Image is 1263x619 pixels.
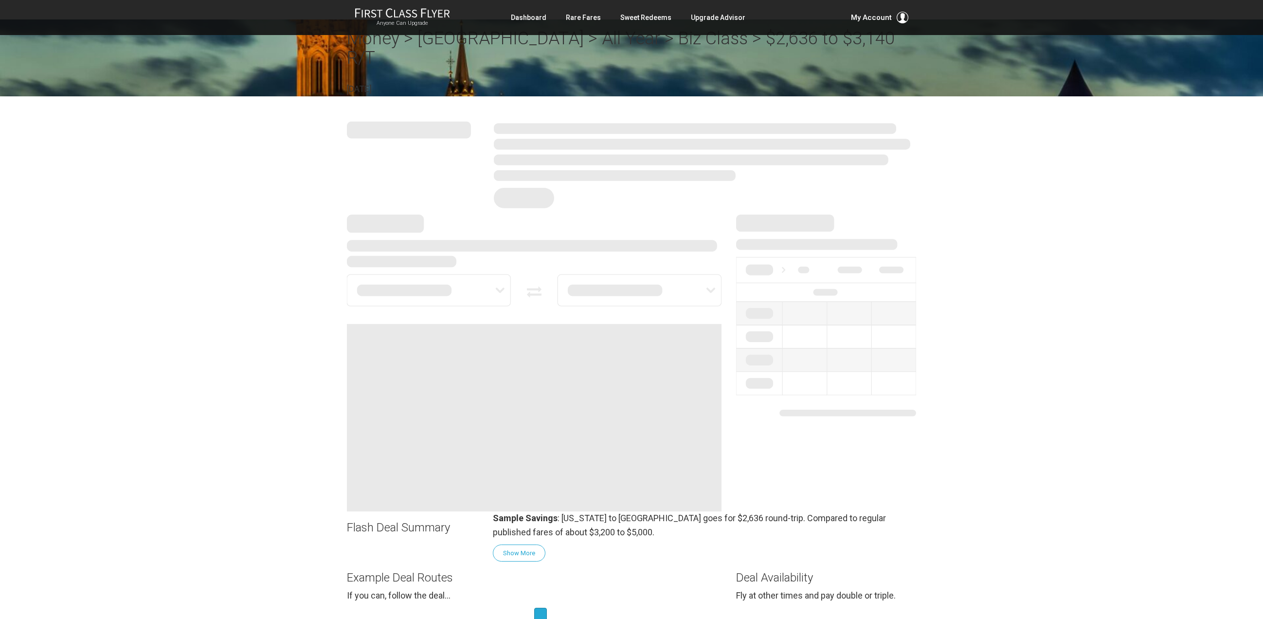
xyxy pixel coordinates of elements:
button: Show More [493,545,545,562]
img: availability.svg [736,215,916,420]
a: Sweet Redeems [620,9,671,26]
p: : [US_STATE] to [GEOGRAPHIC_DATA] goes for $2,636 round-trip. Compared to regular published fares... [493,511,916,540]
a: Dashboard [511,9,546,26]
span: From [351,611,367,619]
time: [DATE] [347,84,372,94]
strong: Sample Savings [493,513,558,523]
img: routes.svg [347,215,722,512]
a: First Class FlyerAnyone Can Upgrade [355,8,450,27]
small: Anyone Can Upgrade [355,20,450,27]
img: First Class Flyer [355,8,450,18]
h2: Money > [GEOGRAPHIC_DATA] > All Year > Biz Class > $2,636 to $3,140 R/T [347,29,916,68]
span: Deal Availability [736,571,813,584]
div: Fly at other times and pay double or triple. [736,589,916,603]
span: My Account [851,12,892,23]
a: Rare Fares [566,9,601,26]
img: summary.svg [347,109,916,215]
h3: Flash Deal Summary [347,521,478,534]
span: Example Deal Routes [347,571,453,584]
div: If you can, follow the deal… [347,589,722,603]
button: My Account [851,12,908,23]
a: Upgrade Advisor [691,9,745,26]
